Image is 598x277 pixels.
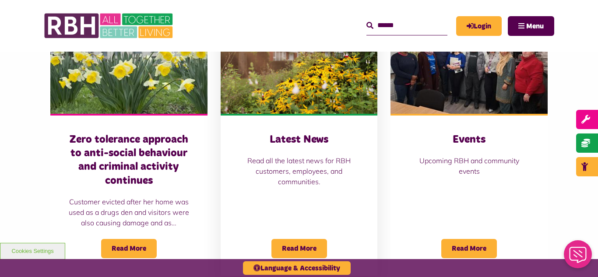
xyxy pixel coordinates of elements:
[68,133,190,188] h3: Zero tolerance approach to anti-social behaviour and criminal activity continues
[50,16,208,114] img: Freehold
[238,155,360,187] p: Read all the latest news for RBH customers, employees, and communities.
[508,16,554,36] button: Navigation
[408,155,530,176] p: Upcoming RBH and community events
[559,238,598,277] iframe: Netcall Web Assistant for live chat
[441,239,497,258] span: Read More
[271,239,327,258] span: Read More
[221,16,378,276] a: Latest News Read all the latest news for RBH customers, employees, and communities. Read More
[366,16,447,35] input: Search
[238,133,360,147] h3: Latest News
[390,16,548,276] a: Events Upcoming RBH and community events Read More
[390,16,548,114] img: Group photo of customers and colleagues at Spotland Community Centre
[243,261,351,275] button: Language & Accessibility
[68,196,190,228] p: Customer evicted after her home was used as a drugs den and visitors were also causing damage and...
[44,9,175,43] img: RBH
[101,239,157,258] span: Read More
[456,16,502,36] a: MyRBH
[526,23,544,30] span: Menu
[221,16,378,114] img: SAZ MEDIA RBH HOUSING4
[408,133,530,147] h3: Events
[50,16,208,276] a: Zero tolerance approach to anti-social behaviour and criminal activity continues Customer evicted...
